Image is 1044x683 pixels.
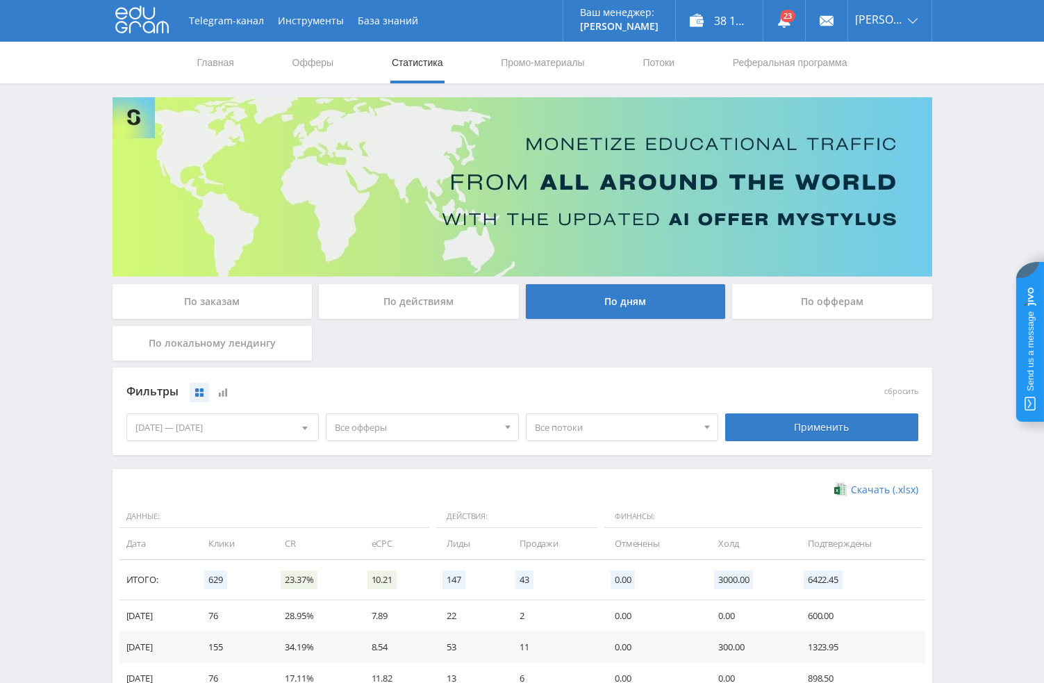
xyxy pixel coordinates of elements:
[119,560,195,600] td: Итого:
[704,632,793,663] td: 300.00
[526,284,726,319] div: По дням
[204,570,227,589] span: 629
[119,505,430,529] span: Данные:
[804,570,843,589] span: 6422.45
[113,326,313,361] div: По локальному лендингу
[119,528,195,559] td: Дата
[499,42,586,83] a: Промо-материалы
[291,42,335,83] a: Офферы
[611,570,635,589] span: 0.00
[732,284,932,319] div: По офферам
[580,21,658,32] p: [PERSON_NAME]
[834,483,918,497] a: Скачать (.xlsx)
[281,570,317,589] span: 23.37%
[704,600,793,632] td: 0.00
[433,632,506,663] td: 53
[506,528,601,559] td: Продажи
[714,570,753,589] span: 3000.00
[367,570,397,589] span: 10.21
[194,528,271,559] td: Клики
[855,14,904,25] span: [PERSON_NAME]
[433,528,506,559] td: Лиды
[126,381,719,402] div: Фильтры
[851,484,918,495] span: Скачать (.xlsx)
[794,528,925,559] td: Подтверждены
[704,528,793,559] td: Холд
[794,632,925,663] td: 1323.95
[834,482,846,496] img: xlsx
[794,600,925,632] td: 600.00
[601,528,705,559] td: Отменены
[641,42,676,83] a: Потоки
[535,414,697,441] span: Все потоки
[113,284,313,319] div: По заказам
[725,413,918,441] div: Применить
[358,632,433,663] td: 8.54
[884,387,918,396] button: сбросить
[506,632,601,663] td: 11
[119,600,195,632] td: [DATE]
[194,632,271,663] td: 155
[601,632,705,663] td: 0.00
[113,97,932,277] img: Banner
[442,570,465,589] span: 147
[506,600,601,632] td: 2
[335,414,497,441] span: Все офферы
[271,632,357,663] td: 34.19%
[196,42,235,83] a: Главная
[436,505,597,529] span: Действия:
[358,600,433,632] td: 7.89
[271,600,357,632] td: 28.95%
[515,570,533,589] span: 43
[390,42,445,83] a: Статистика
[580,7,658,18] p: Ваш менеджер:
[358,528,433,559] td: eCPC
[601,600,705,632] td: 0.00
[319,284,519,319] div: По действиям
[127,414,319,441] div: [DATE] — [DATE]
[731,42,849,83] a: Реферальная программа
[119,632,195,663] td: [DATE]
[271,528,357,559] td: CR
[433,600,506,632] td: 22
[194,600,271,632] td: 76
[604,505,922,529] span: Финансы:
